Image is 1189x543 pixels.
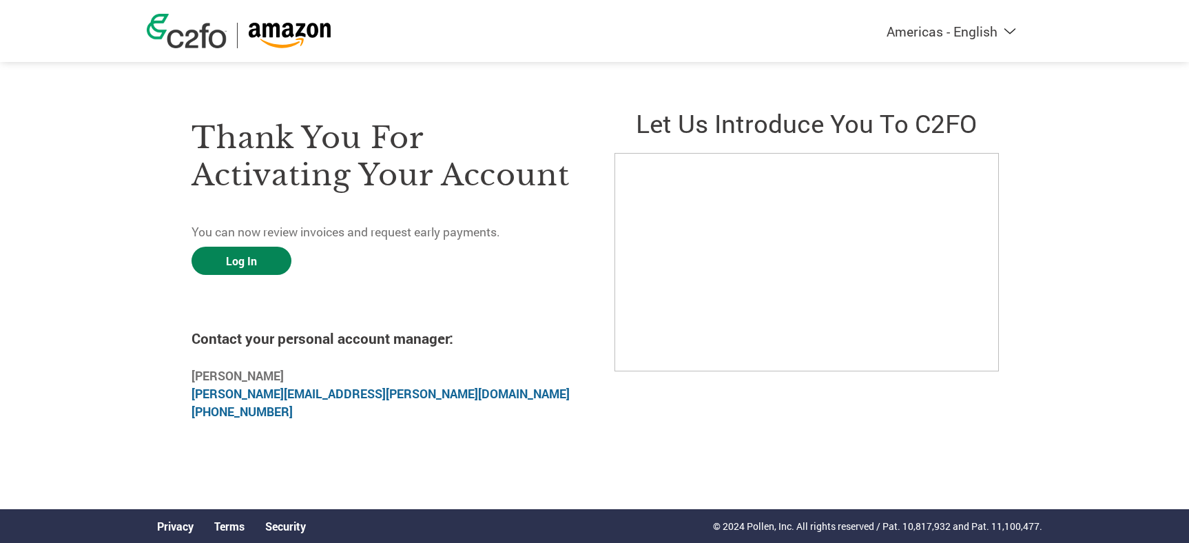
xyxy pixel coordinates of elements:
h2: Let us introduce you to C2FO [614,106,997,140]
a: Terms [214,519,245,533]
p: © 2024 Pollen, Inc. All rights reserved / Pat. 10,817,932 and Pat. 11,100,477. [713,519,1042,533]
a: Privacy [157,519,194,533]
h4: Contact your personal account manager: [192,329,575,348]
img: Amazon [248,23,331,48]
p: You can now review invoices and request early payments. [192,223,575,241]
img: c2fo logo [147,14,227,48]
a: [PHONE_NUMBER] [192,404,293,420]
h3: Thank you for activating your account [192,119,575,194]
b: [PERSON_NAME] [192,368,284,384]
a: Log In [192,247,291,275]
a: Security [265,519,306,533]
iframe: C2FO Introduction Video [614,153,999,371]
a: [PERSON_NAME][EMAIL_ADDRESS][PERSON_NAME][DOMAIN_NAME] [192,386,570,402]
